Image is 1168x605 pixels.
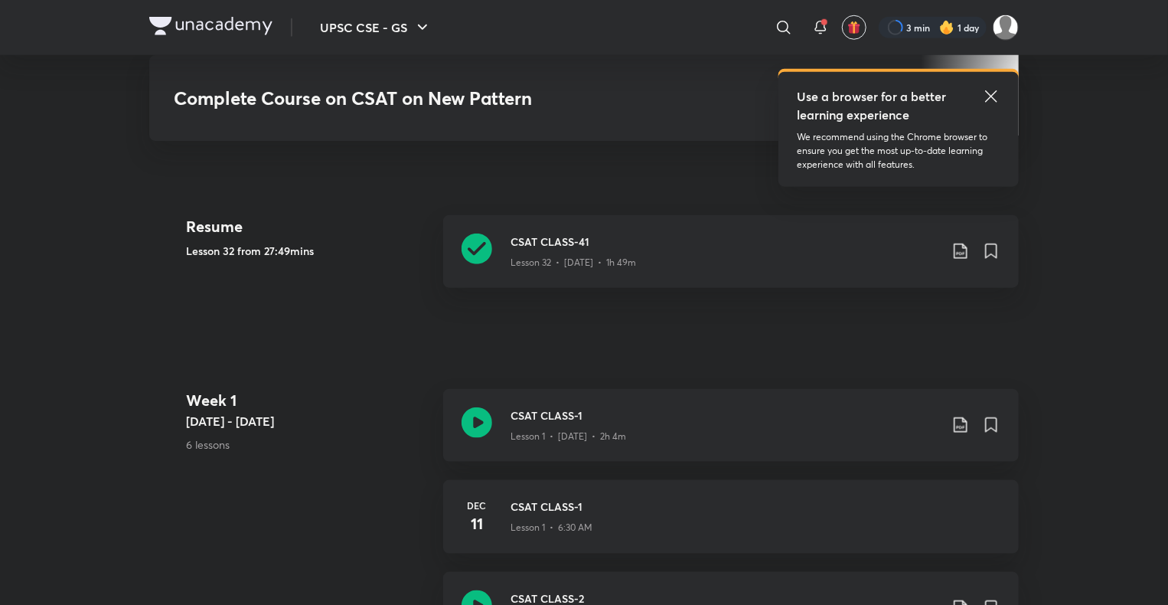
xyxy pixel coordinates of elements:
[797,87,949,124] h5: Use a browser for a better learning experience
[511,521,592,535] p: Lesson 1 • 6:30 AM
[443,480,1019,572] a: Dec11CSAT CLASS-1Lesson 1 • 6:30 AM
[462,512,492,535] h4: 11
[842,15,866,40] button: avatar
[443,389,1019,480] a: CSAT CLASS-1Lesson 1 • [DATE] • 2h 4m
[186,389,431,412] h4: Week 1
[993,15,1019,41] img: Abhijeet Srivastav
[186,437,431,453] p: 6 lessons
[186,243,431,259] h5: Lesson 32 from 27:49mins
[186,215,431,238] h4: Resume
[511,407,939,423] h3: CSAT CLASS-1
[174,87,773,110] h3: Complete Course on CSAT on New Pattern
[511,234,939,250] h3: CSAT CLASS-41
[847,21,861,34] img: avatar
[462,499,492,512] h6: Dec
[311,12,441,43] button: UPSC CSE - GS
[797,130,1000,172] p: We recommend using the Chrome browser to ensure you get the most up-to-date learning experience w...
[511,256,636,270] p: Lesson 32 • [DATE] • 1h 49m
[149,17,272,39] a: Company Logo
[149,17,272,35] img: Company Logo
[443,215,1019,306] a: CSAT CLASS-41Lesson 32 • [DATE] • 1h 49m
[511,499,1000,515] h3: CSAT CLASS-1
[511,430,626,443] p: Lesson 1 • [DATE] • 2h 4m
[186,412,431,430] h5: [DATE] - [DATE]
[939,20,954,35] img: streak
